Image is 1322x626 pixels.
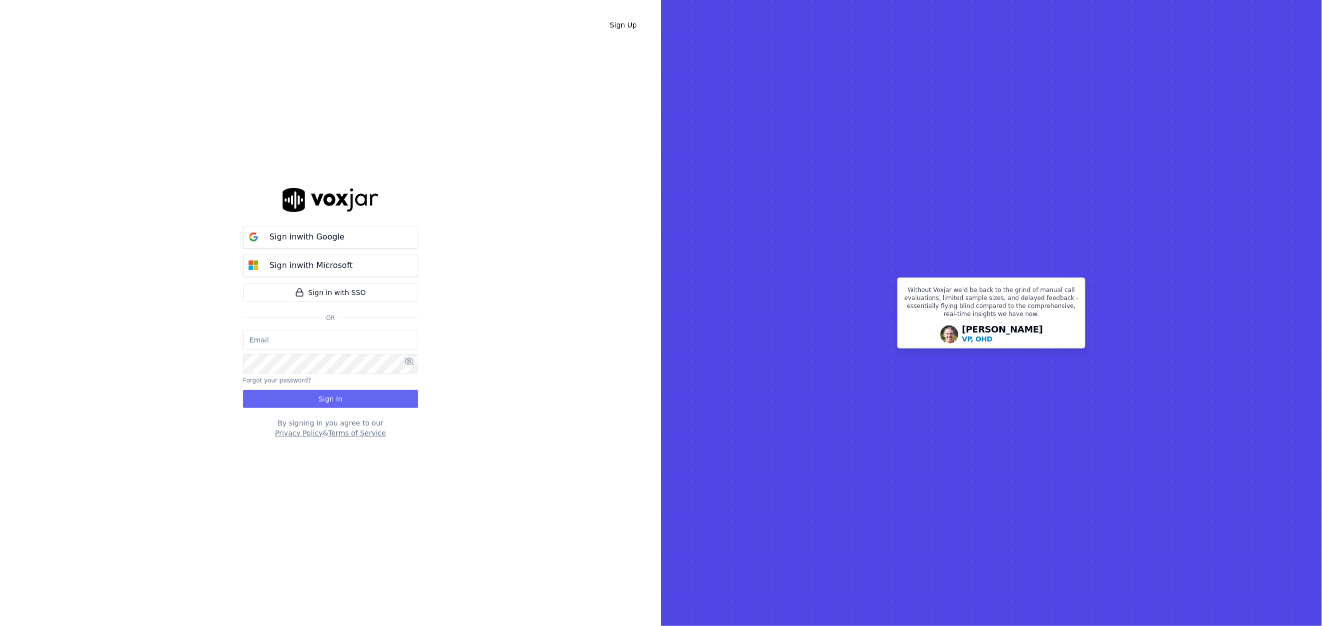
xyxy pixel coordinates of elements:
img: microsoft Sign in button [244,255,264,275]
button: Terms of Service [328,428,386,438]
a: Sign in with SSO [243,283,418,302]
button: Forgot your password? [243,376,311,384]
p: VP, OHD [962,334,993,344]
button: Sign inwith Microsoft [243,254,418,277]
button: Privacy Policy [275,428,323,438]
div: By signing in you agree to our & [243,418,418,438]
button: Sign In [243,390,418,408]
p: Without Voxjar we’d be back to the grind of manual call evaluations, limited sample sizes, and de... [904,286,1079,322]
img: logo [283,188,379,211]
span: Or [322,314,339,322]
div: [PERSON_NAME] [962,325,1043,344]
p: Sign in with Google [270,231,345,243]
button: Sign inwith Google [243,226,418,248]
p: Sign in with Microsoft [270,259,353,271]
img: google Sign in button [244,227,264,247]
img: Avatar [940,325,958,343]
a: Sign Up [602,16,645,34]
input: Email [243,330,418,350]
